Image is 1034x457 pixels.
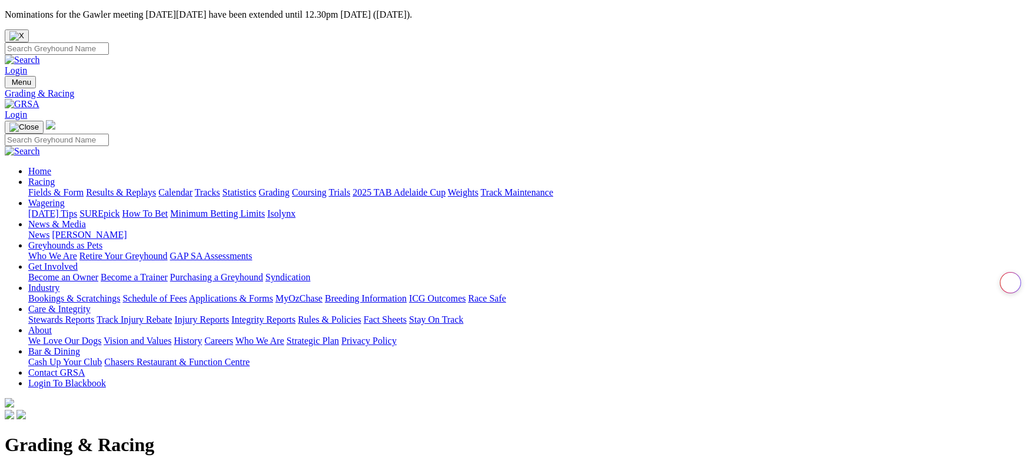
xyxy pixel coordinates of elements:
[9,122,39,132] img: Close
[28,208,1029,219] div: Wagering
[5,110,27,120] a: Login
[5,76,36,88] button: Toggle navigation
[16,410,26,419] img: twitter.svg
[5,55,40,65] img: Search
[195,187,220,197] a: Tracks
[158,187,192,197] a: Calendar
[28,346,80,356] a: Bar & Dining
[86,187,156,197] a: Results & Replays
[468,293,506,303] a: Race Safe
[5,88,1029,99] a: Grading & Racing
[259,187,290,197] a: Grading
[46,120,55,130] img: logo-grsa-white.png
[265,272,310,282] a: Syndication
[101,272,168,282] a: Become a Trainer
[5,398,14,408] img: logo-grsa-white.png
[28,378,106,388] a: Login To Blackbook
[28,357,102,367] a: Cash Up Your Club
[9,31,24,41] img: X
[298,314,361,324] a: Rules & Policies
[5,65,27,75] a: Login
[28,177,55,187] a: Racing
[5,410,14,419] img: facebook.svg
[28,357,1029,367] div: Bar & Dining
[170,272,263,282] a: Purchasing a Greyhound
[28,314,94,324] a: Stewards Reports
[28,304,91,314] a: Care & Integrity
[28,293,120,303] a: Bookings & Scratchings
[28,208,77,218] a: [DATE] Tips
[5,146,40,157] img: Search
[52,230,127,240] a: [PERSON_NAME]
[170,208,265,218] a: Minimum Betting Limits
[12,78,31,87] span: Menu
[28,240,102,250] a: Greyhounds as Pets
[292,187,327,197] a: Coursing
[28,261,78,271] a: Get Involved
[5,434,1029,456] h1: Grading & Racing
[28,251,1029,261] div: Greyhounds as Pets
[5,121,44,134] button: Toggle navigation
[28,272,98,282] a: Become an Owner
[28,187,84,197] a: Fields & Form
[97,314,172,324] a: Track Injury Rebate
[409,293,466,303] a: ICG Outcomes
[5,42,109,55] input: Search
[28,314,1029,325] div: Care & Integrity
[28,283,59,293] a: Industry
[28,219,86,229] a: News & Media
[28,251,77,261] a: Who We Are
[231,314,295,324] a: Integrity Reports
[28,187,1029,198] div: Racing
[28,336,101,346] a: We Love Our Dogs
[174,314,229,324] a: Injury Reports
[267,208,295,218] a: Isolynx
[328,187,350,197] a: Trials
[189,293,273,303] a: Applications & Forms
[28,367,85,377] a: Contact GRSA
[28,198,65,208] a: Wagering
[364,314,407,324] a: Fact Sheets
[28,230,49,240] a: News
[409,314,463,324] a: Stay On Track
[5,134,109,146] input: Search
[28,293,1029,304] div: Industry
[28,336,1029,346] div: About
[5,29,29,42] button: Close
[79,251,168,261] a: Retire Your Greyhound
[481,187,553,197] a: Track Maintenance
[170,251,252,261] a: GAP SA Assessments
[104,336,171,346] a: Vision and Values
[28,166,51,176] a: Home
[325,293,407,303] a: Breeding Information
[222,187,257,197] a: Statistics
[28,272,1029,283] div: Get Involved
[341,336,397,346] a: Privacy Policy
[28,230,1029,240] div: News & Media
[235,336,284,346] a: Who We Are
[5,99,39,110] img: GRSA
[28,325,52,335] a: About
[5,9,1029,20] p: Nominations for the Gawler meeting [DATE][DATE] have been extended until 12.30pm [DATE] ([DATE]).
[122,208,168,218] a: How To Bet
[104,357,250,367] a: Chasers Restaurant & Function Centre
[174,336,202,346] a: History
[204,336,233,346] a: Careers
[79,208,119,218] a: SUREpick
[122,293,187,303] a: Schedule of Fees
[448,187,478,197] a: Weights
[275,293,322,303] a: MyOzChase
[287,336,339,346] a: Strategic Plan
[353,187,445,197] a: 2025 TAB Adelaide Cup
